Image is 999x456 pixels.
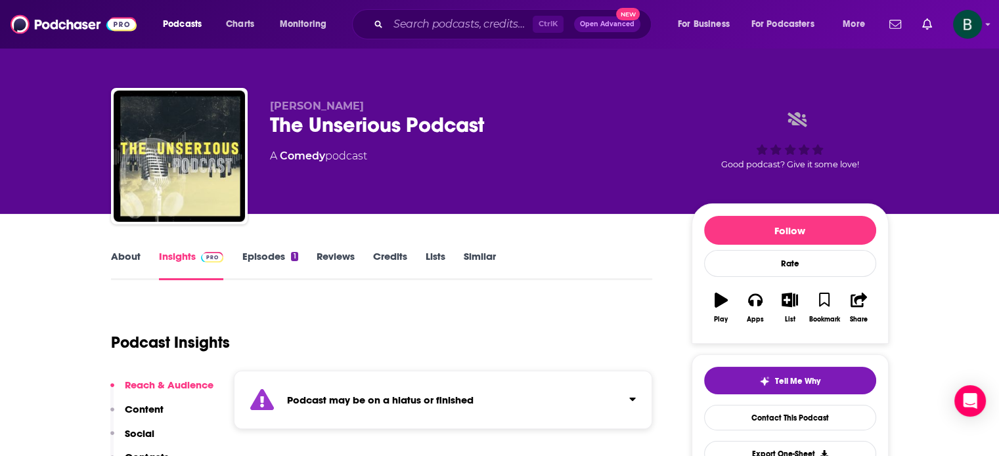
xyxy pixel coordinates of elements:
[953,10,982,39] span: Logged in as betsy46033
[751,15,814,33] span: For Podcasters
[110,379,213,403] button: Reach & Audience
[111,333,230,352] h1: Podcast Insights
[154,14,219,35] button: open menu
[373,250,407,280] a: Credits
[234,371,653,429] section: Click to expand status details
[287,394,474,406] strong: Podcast may be on a hiatus or finished
[574,16,640,32] button: Open AdvancedNew
[704,367,876,394] button: tell me why sparkleTell Me Why
[850,316,868,323] div: Share
[110,403,164,427] button: Content
[11,12,137,37] img: Podchaser - Follow, Share and Rate Podcasts
[743,14,833,35] button: open menu
[747,316,764,323] div: Apps
[759,376,770,386] img: tell me why sparkle
[833,14,881,35] button: open menu
[114,91,245,222] img: The Unserious Podcast
[271,14,344,35] button: open menu
[242,250,298,280] a: Episodes1
[280,15,326,33] span: Monitoring
[721,159,859,169] span: Good podcast? Give it some love!
[125,403,164,415] p: Content
[270,100,364,112] span: [PERSON_NAME]
[785,316,795,323] div: List
[704,216,876,245] button: Follow
[291,252,298,261] div: 1
[738,284,772,331] button: Apps
[110,427,154,451] button: Social
[775,376,820,386] span: Tell Me Why
[125,379,213,391] p: Reach & Audience
[841,284,876,331] button: Share
[772,284,807,331] button: List
[163,15,202,33] span: Podcasts
[580,21,634,28] span: Open Advanced
[533,16,564,33] span: Ctrl K
[464,250,496,280] a: Similar
[388,14,533,35] input: Search podcasts, credits, & more...
[807,284,841,331] button: Bookmark
[669,14,746,35] button: open menu
[704,250,876,277] div: Rate
[159,250,224,280] a: InsightsPodchaser Pro
[704,405,876,430] a: Contact This Podcast
[809,316,839,323] div: Bookmark
[125,427,154,440] p: Social
[426,250,445,280] a: Lists
[280,150,325,162] a: Comedy
[226,15,254,33] span: Charts
[678,15,730,33] span: For Business
[111,250,141,280] a: About
[704,284,738,331] button: Play
[270,148,367,164] div: A podcast
[917,13,937,35] a: Show notifications dropdown
[884,13,906,35] a: Show notifications dropdown
[843,15,865,33] span: More
[953,10,982,39] button: Show profile menu
[714,316,728,323] div: Play
[217,14,262,35] a: Charts
[953,10,982,39] img: User Profile
[365,9,664,39] div: Search podcasts, credits, & more...
[954,385,986,417] div: Open Intercom Messenger
[317,250,355,280] a: Reviews
[616,8,640,20] span: New
[692,100,889,181] div: Good podcast? Give it some love!
[201,252,224,262] img: Podchaser Pro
